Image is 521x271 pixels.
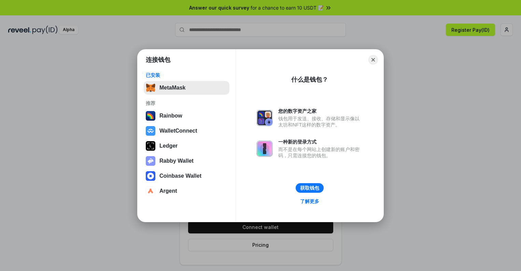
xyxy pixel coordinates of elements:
button: Close [368,55,378,65]
button: Rainbow [144,109,229,123]
img: svg+xml,%3Csvg%20width%3D%2228%22%20height%3D%2228%22%20viewBox%3D%220%200%2028%2028%22%20fill%3D... [146,186,155,196]
div: Rainbow [159,113,182,119]
div: 钱包用于发送、接收、存储和显示像以太坊和NFT这样的数字资产。 [278,116,363,128]
div: Ledger [159,143,178,149]
img: svg+xml,%3Csvg%20width%3D%2228%22%20height%3D%2228%22%20viewBox%3D%220%200%2028%2028%22%20fill%3D... [146,126,155,136]
a: 了解更多 [296,197,323,206]
div: WalletConnect [159,128,197,134]
img: svg+xml,%3Csvg%20xmlns%3D%22http%3A%2F%2Fwww.w3.org%2F2000%2Fsvg%22%20fill%3D%22none%22%20viewBox... [256,110,273,126]
img: svg+xml,%3Csvg%20fill%3D%22none%22%20height%3D%2233%22%20viewBox%3D%220%200%2035%2033%22%20width%... [146,83,155,93]
img: svg+xml,%3Csvg%20xmlns%3D%22http%3A%2F%2Fwww.w3.org%2F2000%2Fsvg%22%20fill%3D%22none%22%20viewBox... [256,140,273,157]
div: Argent [159,188,177,194]
div: 您的数字资产之家 [278,108,363,114]
div: MetaMask [159,85,185,91]
img: svg+xml,%3Csvg%20xmlns%3D%22http%3A%2F%2Fwww.w3.org%2F2000%2Fsvg%22%20fill%3D%22none%22%20viewBox... [146,156,155,166]
div: Rabby Wallet [159,158,194,164]
button: Ledger [144,139,229,153]
h1: 连接钱包 [146,56,170,64]
div: Coinbase Wallet [159,173,201,179]
img: svg+xml,%3Csvg%20xmlns%3D%22http%3A%2F%2Fwww.w3.org%2F2000%2Fsvg%22%20width%3D%2228%22%20height%3... [146,141,155,151]
div: 一种新的登录方式 [278,139,363,145]
button: WalletConnect [144,124,229,138]
button: Argent [144,184,229,198]
div: 而不是在每个网站上创建新的账户和密码，只需连接您的钱包。 [278,146,363,159]
div: 获取钱包 [300,185,319,191]
img: svg+xml,%3Csvg%20width%3D%22120%22%20height%3D%22120%22%20viewBox%3D%220%200%20120%20120%22%20fil... [146,111,155,121]
button: Coinbase Wallet [144,169,229,183]
button: Rabby Wallet [144,154,229,168]
button: 获取钱包 [296,183,324,193]
div: 什么是钱包？ [291,76,328,84]
div: 了解更多 [300,198,319,204]
div: 推荐 [146,100,227,106]
div: 已安装 [146,72,227,78]
img: svg+xml,%3Csvg%20width%3D%2228%22%20height%3D%2228%22%20viewBox%3D%220%200%2028%2028%22%20fill%3D... [146,171,155,181]
button: MetaMask [144,81,229,95]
